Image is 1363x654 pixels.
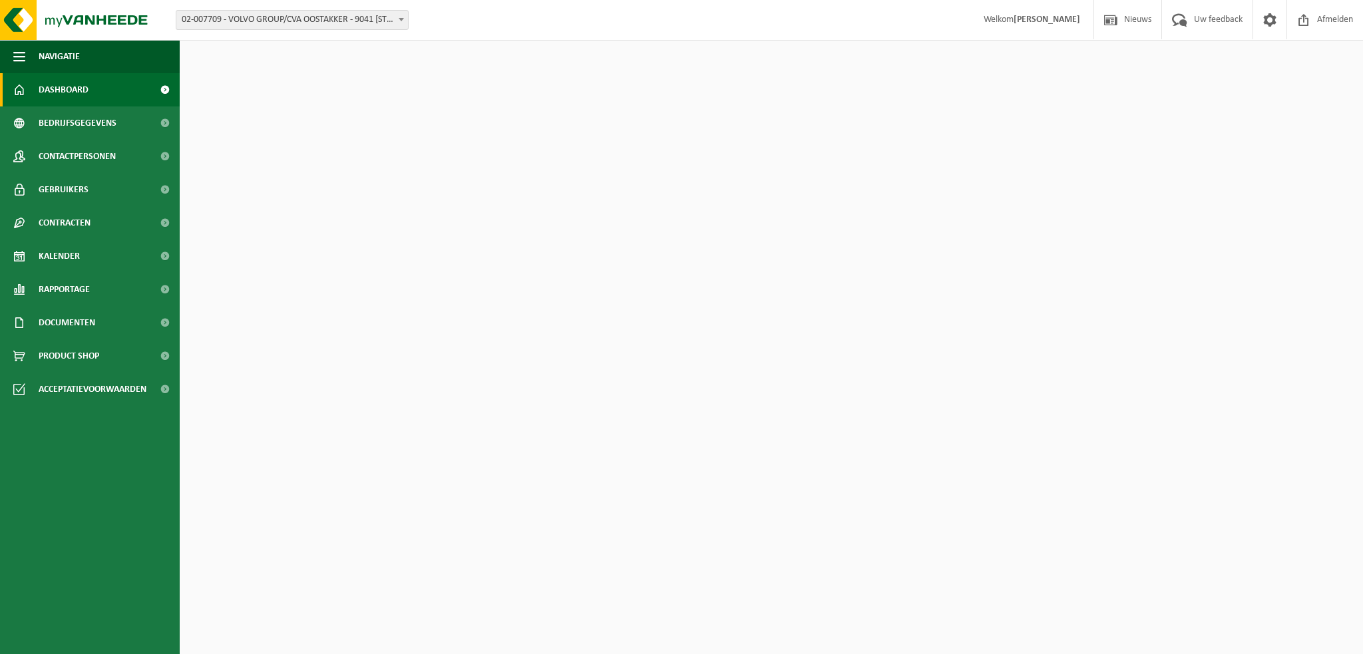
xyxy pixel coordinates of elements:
[39,173,89,206] span: Gebruikers
[39,339,99,373] span: Product Shop
[39,373,146,406] span: Acceptatievoorwaarden
[39,206,91,240] span: Contracten
[39,306,95,339] span: Documenten
[39,140,116,173] span: Contactpersonen
[176,11,408,29] span: 02-007709 - VOLVO GROUP/CVA OOSTAKKER - 9041 OOSTAKKER, SMALLEHEERWEG 31
[176,10,409,30] span: 02-007709 - VOLVO GROUP/CVA OOSTAKKER - 9041 OOSTAKKER, SMALLEHEERWEG 31
[1014,15,1080,25] strong: [PERSON_NAME]
[39,40,80,73] span: Navigatie
[39,73,89,106] span: Dashboard
[39,273,90,306] span: Rapportage
[39,106,116,140] span: Bedrijfsgegevens
[39,240,80,273] span: Kalender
